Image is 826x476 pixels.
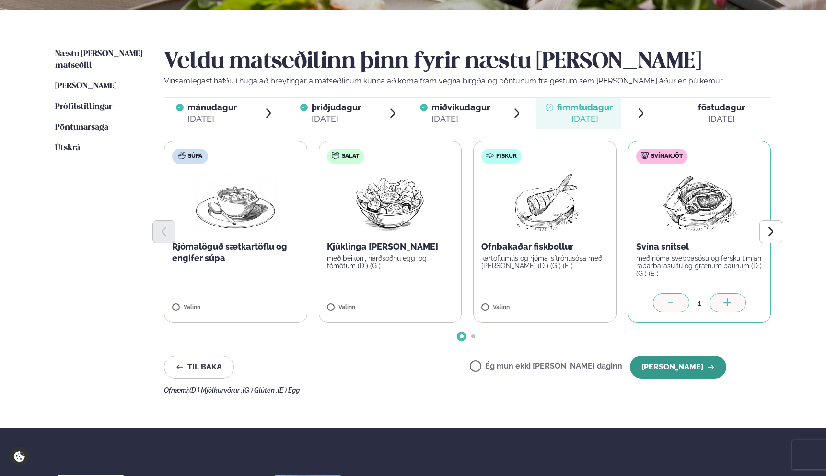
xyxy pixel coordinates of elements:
span: föstudagur [698,102,745,112]
span: Salat [342,153,359,160]
span: (D ) Mjólkurvörur , [189,386,243,394]
div: [DATE] [312,113,361,125]
img: Salad.png [348,172,432,233]
span: mánudagur [187,102,237,112]
button: Next slide [759,220,782,243]
img: Fish.png [502,172,587,233]
div: [DATE] [187,113,237,125]
span: Útskrá [55,144,80,152]
a: Útskrá [55,143,80,154]
div: [DATE] [698,113,745,125]
p: Rjómalöguð sætkartöflu og engifer súpa [172,241,299,264]
p: Kjúklinga [PERSON_NAME] [327,241,454,252]
span: Svínakjöt [651,153,683,160]
p: með rjóma sveppasósu og fersku timjan, rabarbarasultu og grænum baunum (D ) (G ) (E ) [636,254,763,277]
span: Súpa [188,153,202,160]
img: soup.svg [178,152,186,159]
div: Ofnæmi: [164,386,771,394]
p: Vinsamlegast hafðu í huga að breytingar á matseðlinum kunna að koma fram vegna birgða og pöntunum... [164,75,771,87]
span: Go to slide 1 [460,334,464,338]
a: Pöntunarsaga [55,122,108,133]
button: Til baka [164,356,234,379]
span: Prófílstillingar [55,103,112,111]
div: [DATE] [557,113,613,125]
img: fish.svg [486,152,494,159]
img: salad.svg [332,152,339,159]
a: Næstu [PERSON_NAME] matseðill [55,48,145,71]
span: (G ) Glúten , [243,386,278,394]
div: [DATE] [431,113,490,125]
p: Svína snitsel [636,241,763,252]
span: fimmtudagur [557,102,613,112]
span: Pöntunarsaga [55,123,108,131]
span: Fiskur [496,153,517,160]
button: [PERSON_NAME] [630,356,726,379]
span: (E ) Egg [278,386,300,394]
p: Ofnbakaðar fiskbollur [481,241,608,252]
p: kartöflumús og rjóma-sítrónusósa með [PERSON_NAME] (D ) (G ) (E ) [481,254,608,270]
span: Næstu [PERSON_NAME] matseðill [55,50,142,70]
h2: Veldu matseðilinn þinn fyrir næstu [PERSON_NAME] [164,48,771,75]
img: Pork-Meat.png [657,172,742,233]
a: [PERSON_NAME] [55,81,116,92]
a: Cookie settings [10,447,29,466]
span: miðvikudagur [431,102,490,112]
button: Previous slide [152,220,175,243]
span: þriðjudagur [312,102,361,112]
div: 1 [689,297,710,309]
span: [PERSON_NAME] [55,82,116,90]
img: Soup.png [193,172,278,233]
img: pork.svg [641,152,649,159]
p: með beikoni, harðsoðnu eggi og tómötum (D ) (G ) [327,254,454,270]
span: Go to slide 2 [471,334,475,338]
a: Prófílstillingar [55,101,112,113]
